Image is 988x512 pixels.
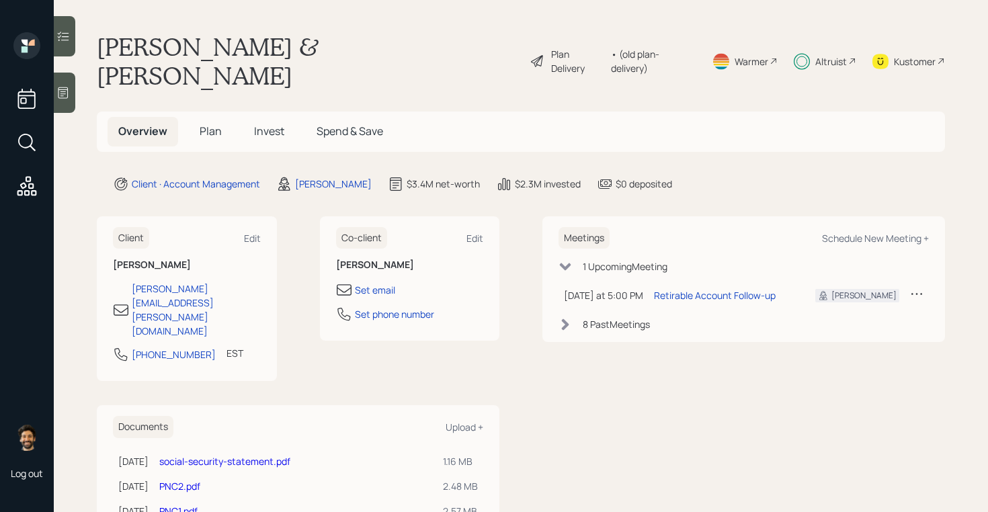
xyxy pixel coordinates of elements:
[654,288,776,302] div: Retirable Account Follow-up
[118,454,149,468] div: [DATE]
[118,124,167,138] span: Overview
[815,54,847,69] div: Altruist
[113,227,149,249] h6: Client
[443,479,478,493] div: 2.48 MB
[11,467,43,480] div: Log out
[583,317,650,331] div: 8 Past Meeting s
[200,124,222,138] span: Plan
[295,177,372,191] div: [PERSON_NAME]
[132,177,260,191] div: Client · Account Management
[515,177,581,191] div: $2.3M invested
[336,227,387,249] h6: Co-client
[735,54,768,69] div: Warmer
[132,347,216,361] div: [PHONE_NUMBER]
[118,479,149,493] div: [DATE]
[355,283,395,297] div: Set email
[113,259,261,271] h6: [PERSON_NAME]
[822,232,929,245] div: Schedule New Meeting +
[254,124,284,138] span: Invest
[551,47,604,75] div: Plan Delivery
[227,346,243,360] div: EST
[466,232,483,245] div: Edit
[244,232,261,245] div: Edit
[559,227,610,249] h6: Meetings
[97,32,519,90] h1: [PERSON_NAME] & [PERSON_NAME]
[355,307,434,321] div: Set phone number
[159,480,200,493] a: PNC2.pdf
[564,288,643,302] div: [DATE] at 5:00 PM
[336,259,484,271] h6: [PERSON_NAME]
[831,290,897,302] div: [PERSON_NAME]
[894,54,936,69] div: Kustomer
[407,177,480,191] div: $3.4M net-worth
[583,259,667,273] div: 1 Upcoming Meeting
[443,454,478,468] div: 1.16 MB
[159,455,290,468] a: social-security-statement.pdf
[132,282,261,338] div: [PERSON_NAME][EMAIL_ADDRESS][PERSON_NAME][DOMAIN_NAME]
[616,177,672,191] div: $0 deposited
[13,424,40,451] img: eric-schwartz-headshot.png
[446,421,483,433] div: Upload +
[317,124,383,138] span: Spend & Save
[611,47,696,75] div: • (old plan-delivery)
[113,416,173,438] h6: Documents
